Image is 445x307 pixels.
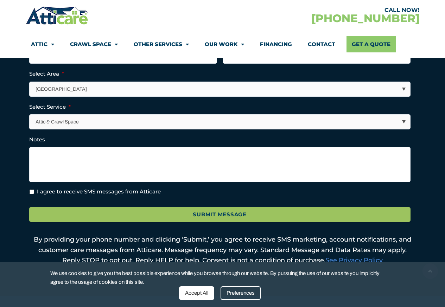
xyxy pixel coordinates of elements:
[205,36,244,52] a: Our Work
[223,7,420,13] div: CALL NOW!
[308,36,335,52] a: Contact
[29,136,45,143] label: Notes
[179,286,214,300] div: Accept All
[37,188,161,196] label: I agree to receive SMS messages from Atticare
[347,36,396,52] a: Get A Quote
[50,269,389,286] span: We use cookies to give you the best possible experience while you browse through our website. By ...
[260,36,292,52] a: Financing
[29,103,71,110] label: Select Service
[31,36,414,52] nav: Menu
[29,70,64,77] label: Select Area
[31,36,54,52] a: Attic
[70,36,118,52] a: Crawl Space
[29,235,416,266] p: By providing your phone number and clicking ‘Submit,’ you agree to receive SMS marketing, account...
[221,286,261,300] div: Preferences
[29,207,411,222] input: Submit Message
[325,256,383,264] a: See Privacy Policy
[134,36,189,52] a: Other Services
